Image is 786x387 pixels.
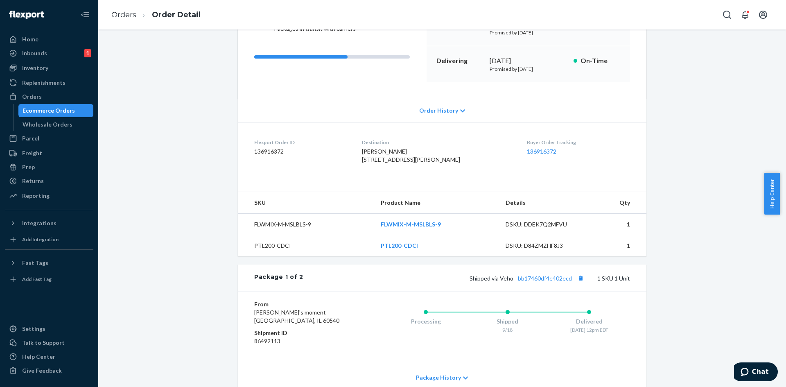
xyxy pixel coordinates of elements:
[111,10,136,19] a: Orders
[490,56,567,66] div: [DATE]
[22,134,39,143] div: Parcel
[580,56,620,66] p: On-Time
[254,329,352,337] dt: Shipment ID
[5,217,93,230] button: Integrations
[755,7,771,23] button: Open account menu
[5,364,93,377] button: Give Feedback
[419,106,458,115] span: Order History
[238,192,374,214] th: SKU
[22,93,42,101] div: Orders
[381,242,418,249] a: PTL200-CDCI
[499,192,589,214] th: Details
[490,29,567,36] p: Promised by [DATE]
[5,189,93,202] a: Reporting
[5,132,93,145] a: Parcel
[152,10,201,19] a: Order Detail
[589,192,646,214] th: Qty
[105,3,207,27] ol: breadcrumbs
[362,139,514,146] dt: Destination
[254,337,352,345] dd: 86492113
[5,322,93,335] a: Settings
[589,235,646,256] td: 1
[22,339,65,347] div: Talk to Support
[548,317,630,326] div: Delivered
[22,79,65,87] div: Replenishments
[416,373,461,382] span: Package History
[22,192,50,200] div: Reporting
[303,273,630,283] div: 1 SKU 1 Unit
[506,242,583,250] div: DSKU: D84ZMZHF8J3
[527,139,630,146] dt: Buyer Order Tracking
[5,47,93,60] a: Inbounds1
[589,214,646,235] td: 1
[22,163,35,171] div: Prep
[22,259,48,267] div: Fast Tags
[5,33,93,46] a: Home
[737,7,753,23] button: Open notifications
[238,214,374,235] td: FLWMIX-M-MSLBLS-9
[5,350,93,363] a: Help Center
[5,174,93,188] a: Returns
[18,118,94,131] a: Wholesale Orders
[22,276,52,283] div: Add Fast Tag
[254,139,349,146] dt: Flexport Order ID
[22,149,42,157] div: Freight
[23,106,75,115] div: Ecommerce Orders
[254,273,303,283] div: Package 1 of 2
[506,220,583,229] div: DSKU: DDEK7Q2MFVU
[5,336,93,349] button: Talk to Support
[254,147,349,156] dd: 136916372
[467,326,549,333] div: 9/18
[22,64,48,72] div: Inventory
[254,300,352,308] dt: From
[22,49,47,57] div: Inbounds
[22,177,44,185] div: Returns
[22,35,38,43] div: Home
[238,235,374,256] td: PTL200-CDCI
[764,173,780,215] button: Help Center
[719,7,735,23] button: Open Search Box
[374,192,499,214] th: Product Name
[9,11,44,19] img: Flexport logo
[22,367,62,375] div: Give Feedback
[548,326,630,333] div: [DATE] 12pm EDT
[362,148,460,163] span: [PERSON_NAME] [STREET_ADDRESS][PERSON_NAME]
[518,275,572,282] a: bb17460df4e402ecd
[490,66,567,72] p: Promised by [DATE]
[5,61,93,75] a: Inventory
[18,104,94,117] a: Ecommerce Orders
[22,325,45,333] div: Settings
[734,362,778,383] iframe: Opens a widget where you can chat to one of our agents
[436,56,483,66] p: Delivering
[254,309,339,324] span: [PERSON_NAME]'s moment [GEOGRAPHIC_DATA], IL 60540
[5,273,93,286] a: Add Fast Tag
[5,90,93,103] a: Orders
[23,120,72,129] div: Wholesale Orders
[22,353,55,361] div: Help Center
[22,219,56,227] div: Integrations
[5,233,93,246] a: Add Integration
[527,148,556,155] a: 136916372
[470,275,586,282] span: Shipped via Veho
[84,49,91,57] div: 1
[381,221,441,228] a: FLWMIX-M-MSLBLS-9
[77,7,93,23] button: Close Navigation
[5,147,93,160] a: Freight
[22,236,59,243] div: Add Integration
[5,161,93,174] a: Prep
[5,256,93,269] button: Fast Tags
[467,317,549,326] div: Shipped
[385,317,467,326] div: Processing
[5,76,93,89] a: Replenishments
[575,273,586,283] button: Copy tracking number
